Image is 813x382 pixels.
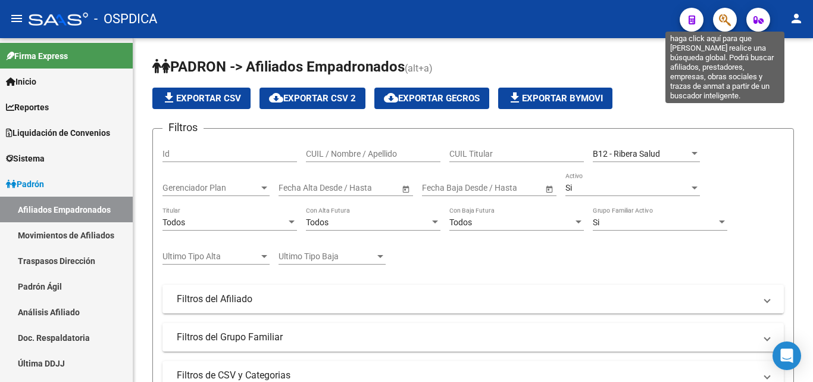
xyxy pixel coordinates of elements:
[162,119,204,136] h3: Filtros
[476,183,534,193] input: Fecha fin
[177,369,755,382] mat-panel-title: Filtros de CSV y Categorias
[162,183,259,193] span: Gerenciador Plan
[374,88,489,109] button: Exportar GECROS
[6,75,36,88] span: Inicio
[269,91,283,105] mat-icon: cloud_download
[279,183,322,193] input: Fecha inicio
[162,285,784,313] mat-expansion-panel-header: Filtros del Afiliado
[162,251,259,262] span: Ultimo Tipo Alta
[177,331,755,344] mat-panel-title: Filtros del Grupo Familiar
[449,218,472,227] span: Todos
[279,251,375,262] span: Ultimo Tipo Baja
[162,93,241,104] span: Exportar CSV
[508,93,603,104] span: Exportar Bymovi
[773,341,801,370] div: Open Intercom Messenger
[162,91,176,105] mat-icon: file_download
[332,183,390,193] input: Fecha fin
[306,218,329,227] span: Todos
[177,293,755,306] mat-panel-title: Filtros del Afiliado
[399,182,412,195] button: Open calendar
[498,88,612,109] button: Exportar Bymovi
[405,63,433,74] span: (alt+a)
[593,218,599,227] span: Si
[593,149,660,159] span: B12 - Ribera Salud
[10,11,24,26] mat-icon: menu
[508,91,522,105] mat-icon: file_download
[6,152,45,165] span: Sistema
[259,88,365,109] button: Exportar CSV 2
[269,93,356,104] span: Exportar CSV 2
[789,11,803,26] mat-icon: person
[152,88,251,109] button: Exportar CSV
[6,126,110,139] span: Liquidación de Convenios
[422,183,465,193] input: Fecha inicio
[162,323,784,352] mat-expansion-panel-header: Filtros del Grupo Familiar
[6,178,44,191] span: Padrón
[543,182,555,195] button: Open calendar
[384,91,398,105] mat-icon: cloud_download
[152,58,405,75] span: PADRON -> Afiliados Empadronados
[384,93,480,104] span: Exportar GECROS
[94,6,157,32] span: - OSPDICA
[6,101,49,114] span: Reportes
[6,49,68,63] span: Firma Express
[162,218,185,227] span: Todos
[565,183,572,192] span: Si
